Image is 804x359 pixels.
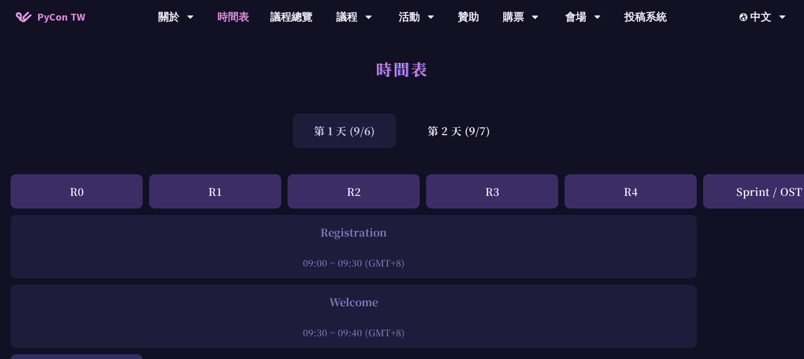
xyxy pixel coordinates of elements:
[5,4,96,30] a: PyCon TW
[565,174,697,209] div: R4
[16,294,691,310] div: Welcome
[11,174,143,209] div: R0
[16,256,691,269] div: 09:00 ~ 09:30 (GMT+8)
[293,114,396,148] div: 第 1 天 (9/6)
[149,174,281,209] div: R1
[426,174,558,209] div: R3
[376,53,428,84] h1: 時間表
[16,12,32,22] img: Home icon of PyCon TW 2025
[406,114,511,148] div: 第 2 天 (9/7)
[37,9,85,25] span: PyCon TW
[16,326,691,339] div: 09:30 ~ 09:40 (GMT+8)
[740,13,750,21] img: Locale Icon
[16,224,691,240] div: Registration
[288,174,420,209] div: R2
